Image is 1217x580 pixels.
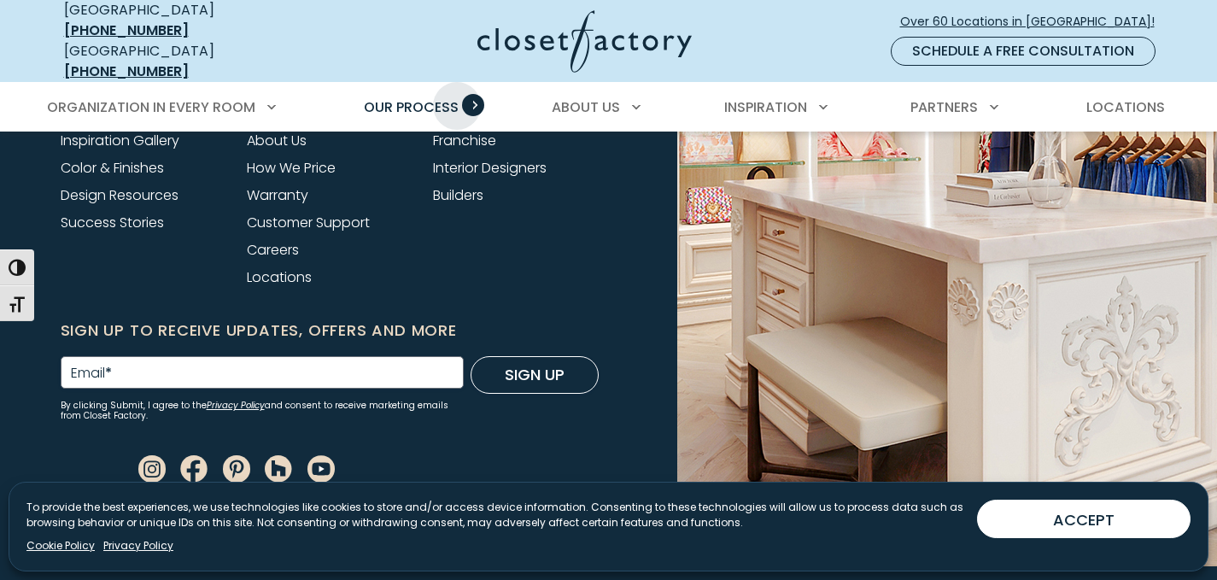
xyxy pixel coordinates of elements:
[247,158,336,178] a: How We Price
[1086,97,1165,117] span: Locations
[64,41,312,82] div: [GEOGRAPHIC_DATA]
[891,37,1156,66] a: Schedule a Free Consultation
[47,97,255,117] span: Organization in Every Room
[64,21,189,40] a: [PHONE_NUMBER]
[61,213,164,232] a: Success Stories
[364,97,459,117] span: Our Process
[61,158,164,178] a: Color & Finishes
[910,97,978,117] span: Partners
[433,158,547,178] a: Interior Designers
[35,84,1183,132] nav: Primary Menu
[26,500,963,530] p: To provide the best experiences, we use technologies like cookies to store and/or access device i...
[247,213,370,232] a: Customer Support
[900,13,1168,31] span: Over 60 Locations in [GEOGRAPHIC_DATA]!
[26,538,95,554] a: Cookie Policy
[61,319,599,343] h6: Sign Up to Receive Updates, Offers and More
[471,356,599,394] button: Sign Up
[61,401,464,421] small: By clicking Submit, I agree to the and consent to receive marketing emails from Closet Factory.
[433,185,483,205] a: Builders
[247,131,307,150] a: About Us
[247,267,312,287] a: Locations
[247,185,308,205] a: Warranty
[899,7,1169,37] a: Over 60 Locations in [GEOGRAPHIC_DATA]!
[207,399,265,412] a: Privacy Policy
[71,366,112,380] label: Email
[724,97,807,117] span: Inspiration
[61,131,179,150] a: Inspiration Gallery
[180,458,208,477] a: Facebook
[103,538,173,554] a: Privacy Policy
[138,458,166,477] a: Instagram
[64,62,189,81] a: [PHONE_NUMBER]
[247,240,299,260] a: Careers
[223,458,250,477] a: Pinterest
[552,97,620,117] span: About Us
[977,500,1191,538] button: ACCEPT
[477,10,692,73] img: Closet Factory Logo
[265,458,292,477] a: Houzz
[307,458,335,477] a: Youtube
[433,131,496,150] a: Franchise
[61,185,178,205] a: Design Resources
